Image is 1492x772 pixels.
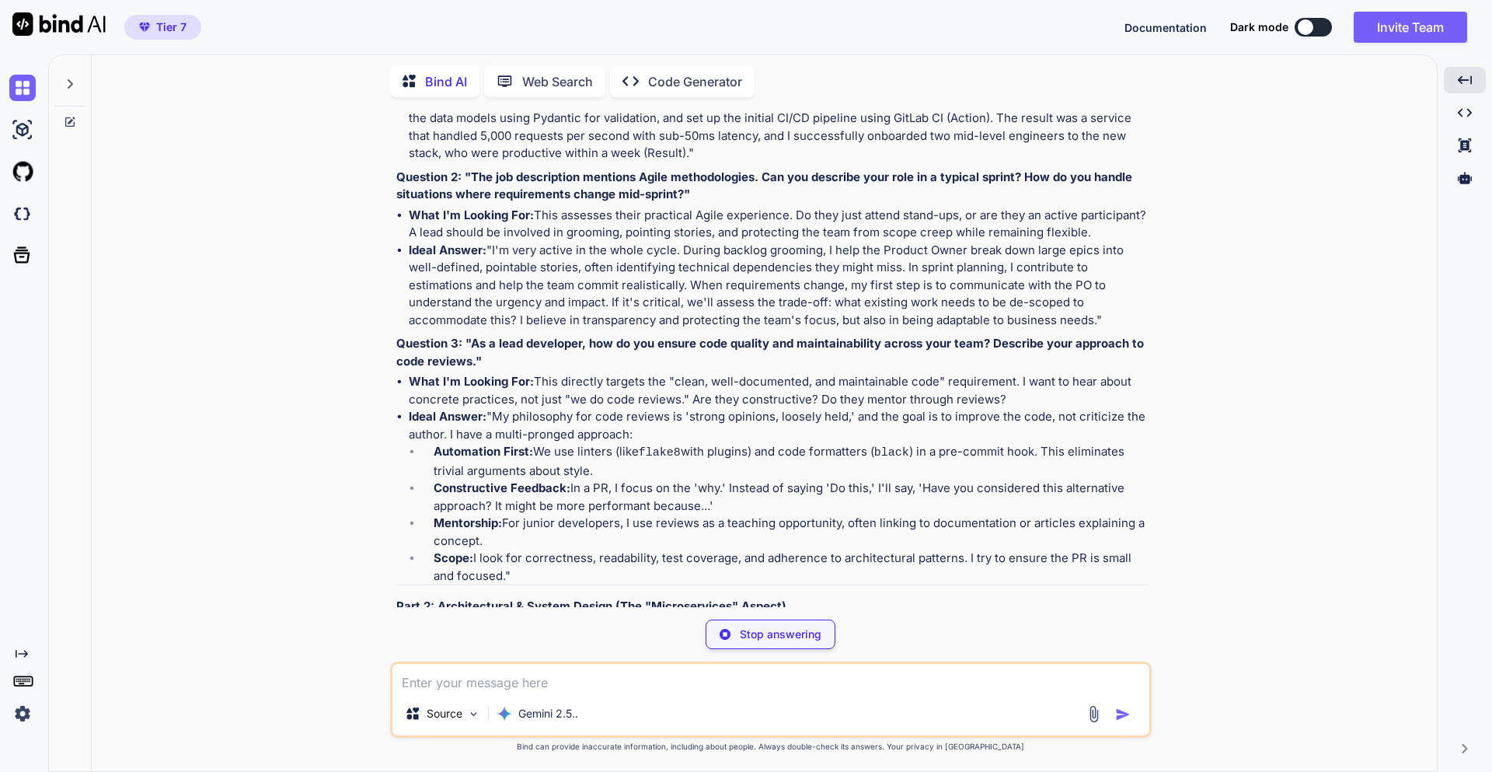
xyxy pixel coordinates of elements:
[425,72,467,91] p: Bind AI
[409,242,1149,330] li: "I'm very active in the whole cycle. During backlog grooming, I help the Product Owner break down...
[409,243,486,257] strong: Ideal Answer:
[409,75,1149,162] li: "In my last role, we needed to build a new real-time analytics service for user engagement (Situa...
[409,409,486,424] strong: Ideal Answer:
[467,707,480,721] img: Pick Models
[1354,12,1467,43] button: Invite Team
[434,480,570,495] strong: Constructive Feedback:
[409,208,534,222] strong: What I'm Looking For:
[396,599,786,613] strong: Part 2: Architectural & System Design (The "Microservices" Aspect)
[396,169,1135,202] strong: Question 2: "The job description mentions Agile methodologies. Can you describe your role in a ty...
[9,159,36,185] img: githubLight
[9,201,36,227] img: darkCloudIdeIcon
[409,408,1149,585] li: "My philosophy for code reviews is 'strong opinions, loosely held,' and the goal is to improve th...
[1124,19,1207,36] button: Documentation
[740,627,821,642] p: Stop answering
[421,480,1149,515] li: In a PR, I focus on the 'why.' Instead of saying 'Do this,' I'll say, 'Have you considered this a...
[1085,705,1103,723] img: attachment
[9,75,36,101] img: chat
[390,741,1152,753] p: Bind can provide inaccurate information, including about people. Always double-check its answers....
[518,706,578,721] p: Gemini 2.5..
[12,12,106,36] img: Bind AI
[156,19,186,35] span: Tier 7
[874,446,909,459] code: black
[421,515,1149,550] li: For junior developers, I use reviews as a teaching opportunity, often linking to documentation or...
[409,207,1149,242] li: This assesses their practical Agile experience. Do they just attend stand-ups, or are they an act...
[1230,19,1288,35] span: Dark mode
[421,443,1149,480] li: We use linters (like with plugins) and code formatters ( ) in a pre-commit hook. This eliminates ...
[9,700,36,727] img: settings
[409,373,1149,408] li: This directly targets the "clean, well-documented, and maintainable code" requirement. I want to ...
[1124,21,1207,34] span: Documentation
[124,15,201,40] button: premiumTier 7
[139,23,150,32] img: premium
[409,374,534,389] strong: What I'm Looking For:
[434,550,473,565] strong: Scope:
[434,444,533,459] strong: Automation First:
[434,515,502,530] strong: Mentorship:
[639,446,681,459] code: flake8
[1115,707,1131,722] img: icon
[427,706,462,721] p: Source
[9,117,36,143] img: ai-studio
[421,550,1149,585] li: I look for correctness, readability, test coverage, and adherence to architectural patterns. I tr...
[522,72,593,91] p: Web Search
[396,336,1147,369] strong: Question 3: "As a lead developer, how do you ensure code quality and maintainability across your ...
[497,706,512,721] img: Gemini 2.5 Pro
[648,72,742,91] p: Code Generator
